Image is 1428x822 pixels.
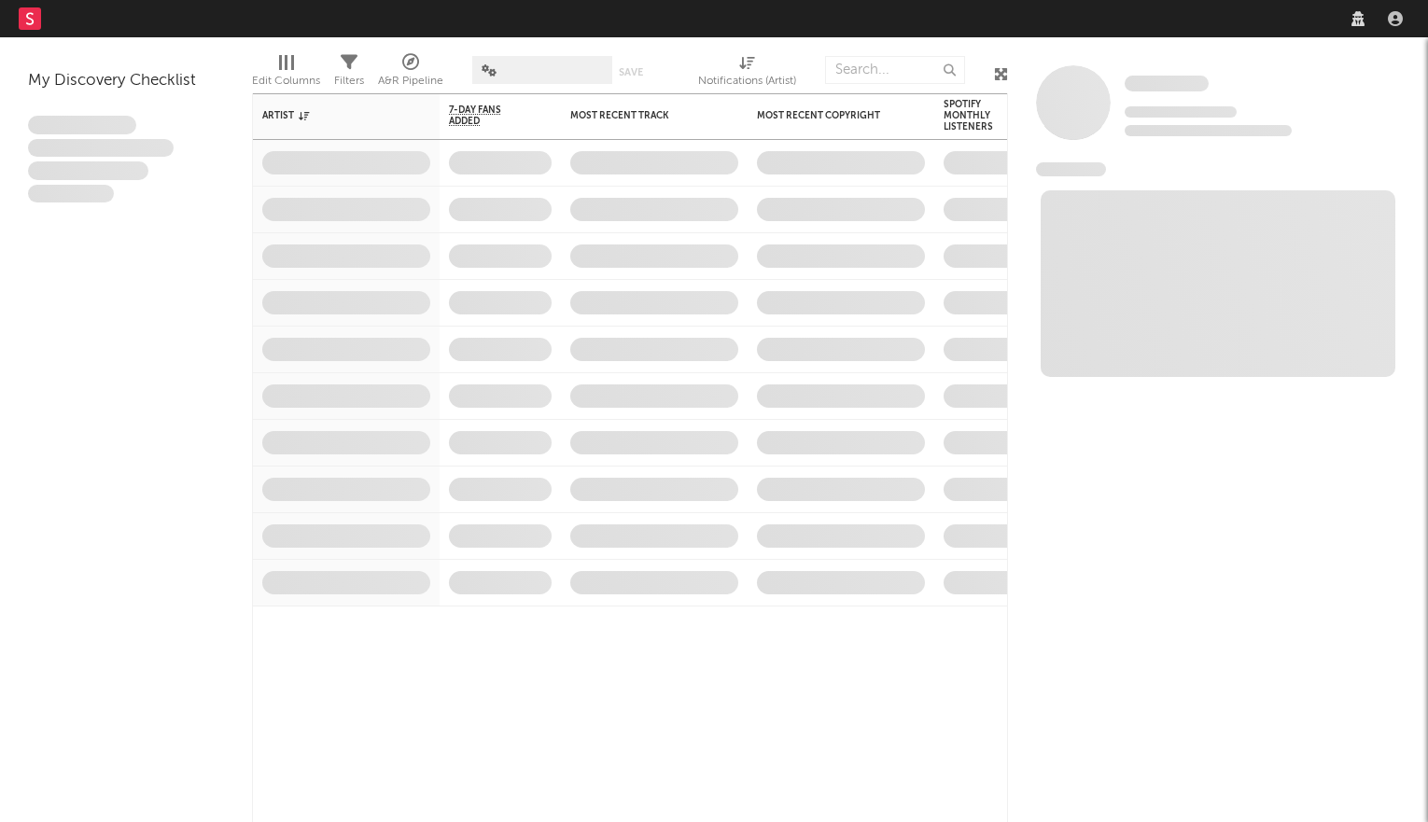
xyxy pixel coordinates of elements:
div: Notifications (Artist) [698,70,796,92]
div: My Discovery Checklist [28,70,224,92]
div: Most Recent Track [570,110,710,121]
div: Spotify Monthly Listeners [944,99,1009,132]
span: Some Artist [1125,76,1209,91]
div: A&R Pipeline [378,47,443,101]
a: Some Artist [1125,75,1209,93]
span: Lorem ipsum dolor [28,116,136,134]
div: Filters [334,47,364,101]
span: Tracking Since: [DATE] [1125,106,1237,118]
span: Integer aliquet in purus et [28,139,174,158]
div: Filters [334,70,364,92]
span: 0 fans last week [1125,125,1292,136]
span: Praesent ac interdum [28,161,148,180]
div: Edit Columns [252,47,320,101]
div: Artist [262,110,402,121]
span: 7-Day Fans Added [449,104,524,127]
div: Notifications (Artist) [698,47,796,101]
span: Aliquam viverra [28,185,114,203]
span: News Feed [1036,162,1106,176]
div: Most Recent Copyright [757,110,897,121]
div: A&R Pipeline [378,70,443,92]
div: Edit Columns [252,70,320,92]
input: Search... [825,56,965,84]
button: Save [619,67,643,77]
